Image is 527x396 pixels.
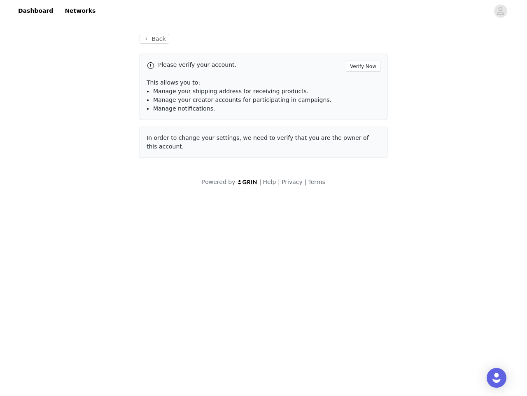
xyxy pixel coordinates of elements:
span: | [259,179,261,185]
a: Networks [60,2,100,20]
button: Verify Now [346,61,380,72]
a: Privacy [282,179,303,185]
a: Terms [308,179,325,185]
span: | [278,179,280,185]
a: Dashboard [13,2,58,20]
span: In order to change your settings, we need to verify that you are the owner of this account. [147,134,369,150]
a: Help [263,179,276,185]
p: This allows you to: [147,78,380,87]
span: Manage your shipping address for receiving products. [153,88,308,94]
div: avatar [497,5,504,18]
div: Open Intercom Messenger [487,368,506,388]
span: Powered by [202,179,235,185]
button: Back [140,34,169,44]
span: Manage notifications. [153,105,215,112]
span: Manage your creator accounts for participating in campaigns. [153,97,331,103]
span: | [304,179,306,185]
img: logo [237,179,258,185]
p: Please verify your account. [158,61,343,69]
